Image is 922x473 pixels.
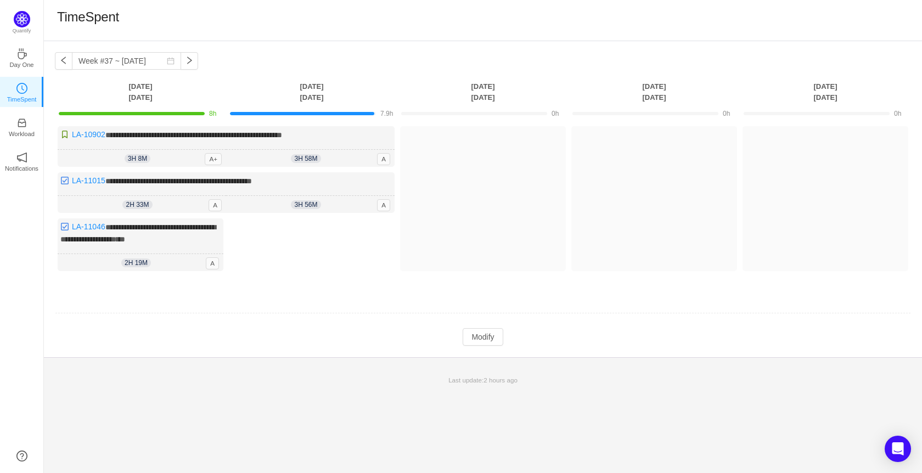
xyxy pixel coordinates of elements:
th: [DATE] [DATE] [740,81,911,103]
span: 7.9h [380,110,393,117]
a: icon: coffeeDay One [16,52,27,63]
span: 3h 58m [291,154,321,163]
p: Notifications [5,164,38,173]
span: 0h [894,110,901,117]
img: 10315 [60,130,69,139]
button: icon: right [181,52,198,70]
p: Day One [9,60,33,70]
span: Last update: [448,376,518,384]
i: icon: inbox [16,117,27,128]
span: 8h [209,110,216,117]
a: LA-10902 [72,130,105,139]
div: Open Intercom Messenger [885,436,911,462]
span: A [209,199,222,211]
th: [DATE] [DATE] [569,81,740,103]
span: 0h [552,110,559,117]
span: 2h 19m [121,258,151,267]
span: 0h [723,110,730,117]
img: 10318 [60,222,69,231]
p: Workload [9,129,35,139]
th: [DATE] [DATE] [55,81,226,103]
i: icon: clock-circle [16,83,27,94]
a: LA-11046 [72,222,105,231]
a: LA-11015 [72,176,105,185]
input: Select a week [72,52,181,70]
i: icon: notification [16,152,27,163]
a: icon: notificationNotifications [16,155,27,166]
img: Quantify [14,11,30,27]
i: icon: calendar [167,57,175,65]
th: [DATE] [DATE] [226,81,397,103]
span: 3h 8m [125,154,150,163]
span: A [206,257,219,269]
p: Quantify [13,27,31,35]
span: A [377,199,390,211]
span: 2h 33m [122,200,152,209]
img: 10318 [60,176,69,185]
span: 2 hours ago [484,376,518,384]
span: A [377,153,390,165]
a: icon: question-circle [16,451,27,461]
i: icon: coffee [16,48,27,59]
a: icon: inboxWorkload [16,121,27,132]
th: [DATE] [DATE] [397,81,569,103]
a: icon: clock-circleTimeSpent [16,86,27,97]
span: 3h 56m [291,200,321,209]
span: A+ [205,153,222,165]
h1: TimeSpent [57,9,119,25]
p: TimeSpent [7,94,37,104]
button: icon: left [55,52,72,70]
button: Modify [463,328,503,346]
